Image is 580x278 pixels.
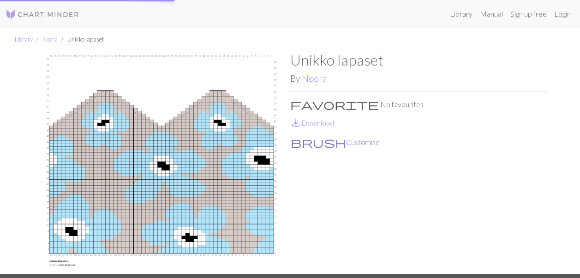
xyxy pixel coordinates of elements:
[6,9,79,20] img: Logo
[290,136,380,148] button: CustomiseCustomise
[290,99,379,110] i: Favourite
[58,35,104,44] li: Unikko lapaset
[290,98,379,111] span: favorite
[507,5,550,23] a: Sign up free
[302,73,327,84] a: Noora
[291,137,346,148] i: Customise
[476,5,507,23] a: Manual
[33,51,290,274] img: Unikko lapaset
[290,51,548,69] h1: Unikko lapaset
[15,36,33,43] a: Library
[446,5,476,23] a: Library
[42,36,58,43] a: Noora
[290,118,334,127] a: DownloadDownload
[290,99,548,110] p: No favourites
[290,73,548,84] h2: By
[550,5,574,23] a: Login
[291,136,346,149] span: brush
[290,116,301,129] span: save_alt
[290,117,301,128] i: Download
